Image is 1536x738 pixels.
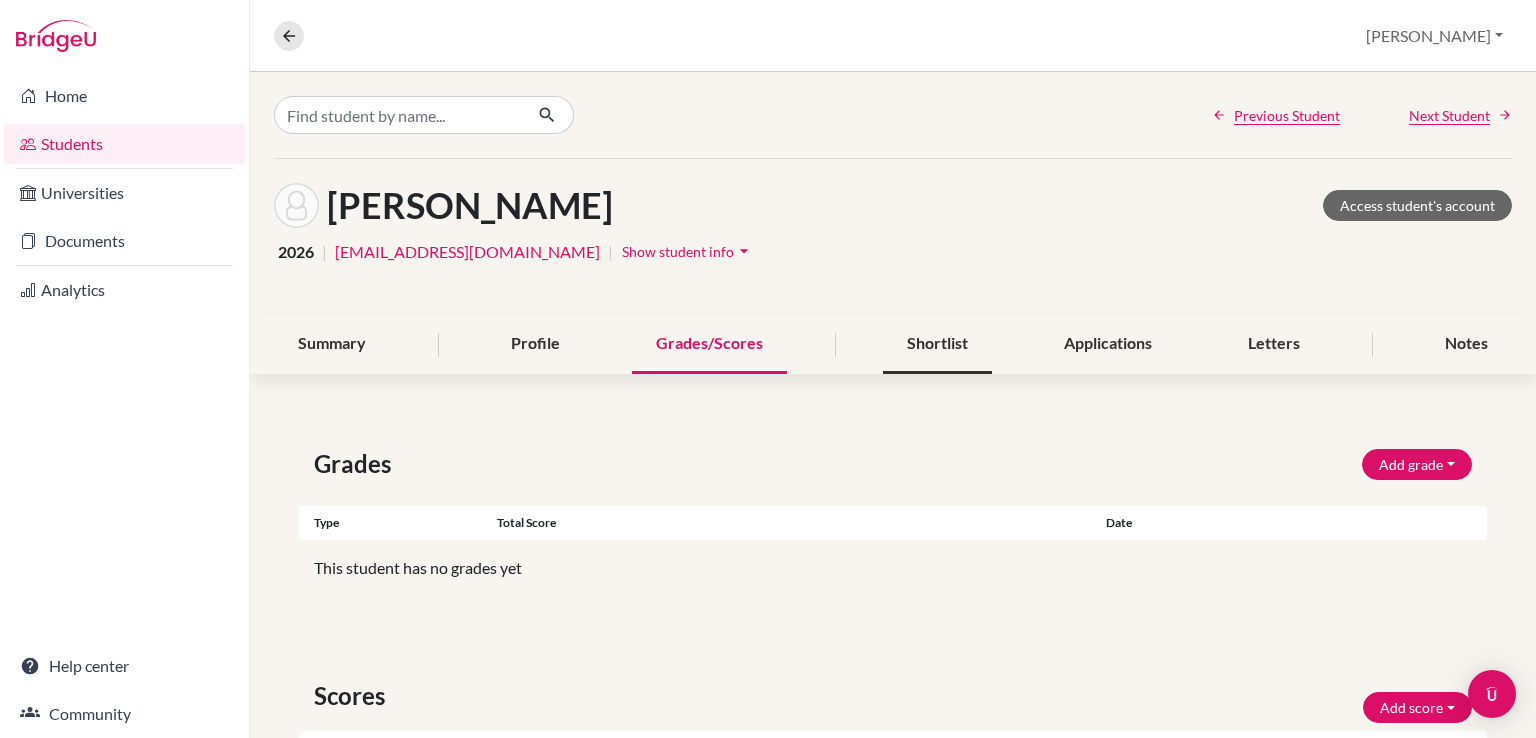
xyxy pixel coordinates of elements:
span: Show student info [622,243,734,260]
a: [EMAIL_ADDRESS][DOMAIN_NAME] [335,240,600,264]
span: | [322,240,327,264]
div: Notes [1421,315,1512,374]
button: Add grade [1362,449,1472,480]
button: Show student infoarrow_drop_down [621,236,755,267]
a: Analytics [4,270,245,310]
div: Date [1091,514,1388,532]
span: Next Student [1409,105,1490,126]
h1: [PERSON_NAME] [327,184,613,227]
span: 2026 [278,240,314,264]
a: Help center [4,646,245,686]
div: Total score [497,514,1091,532]
a: Home [4,76,245,116]
span: Scores [314,678,393,714]
button: [PERSON_NAME] [1357,17,1512,55]
div: Profile [487,315,584,374]
a: Previous Student [1212,105,1340,126]
div: Shortlist [883,315,992,374]
i: arrow_drop_down [734,241,754,261]
div: Applications [1040,315,1176,374]
div: Type [299,514,497,532]
div: Summary [274,315,390,374]
input: Find student by name... [274,96,522,134]
p: This student has no grades yet [314,556,1472,580]
a: Students [4,124,245,164]
a: Documents [4,221,245,261]
a: Access student's account [1323,190,1512,221]
span: Grades [314,446,399,482]
div: Open Intercom Messenger [1468,670,1516,718]
a: Universities [4,173,245,213]
img: Joaquin Alvarez's avatar [274,183,319,228]
a: Next Student [1409,105,1512,126]
div: Grades/Scores [632,315,787,374]
button: Add score [1363,692,1472,723]
div: Letters [1224,315,1324,374]
img: Bridge-U [16,20,96,52]
span: Previous Student [1234,105,1340,126]
span: | [608,240,613,264]
a: Community [4,694,245,734]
